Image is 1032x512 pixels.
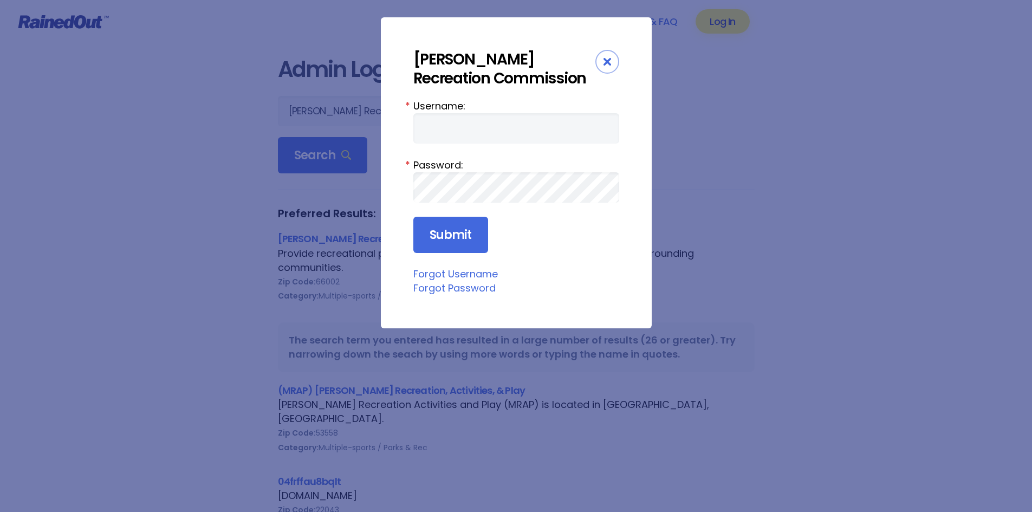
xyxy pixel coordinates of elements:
[413,99,619,113] label: Username:
[413,50,595,88] div: [PERSON_NAME] Recreation Commission
[413,217,488,254] input: Submit
[595,50,619,74] div: Close
[413,158,619,172] label: Password:
[413,281,496,295] a: Forgot Password
[413,267,498,281] a: Forgot Username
